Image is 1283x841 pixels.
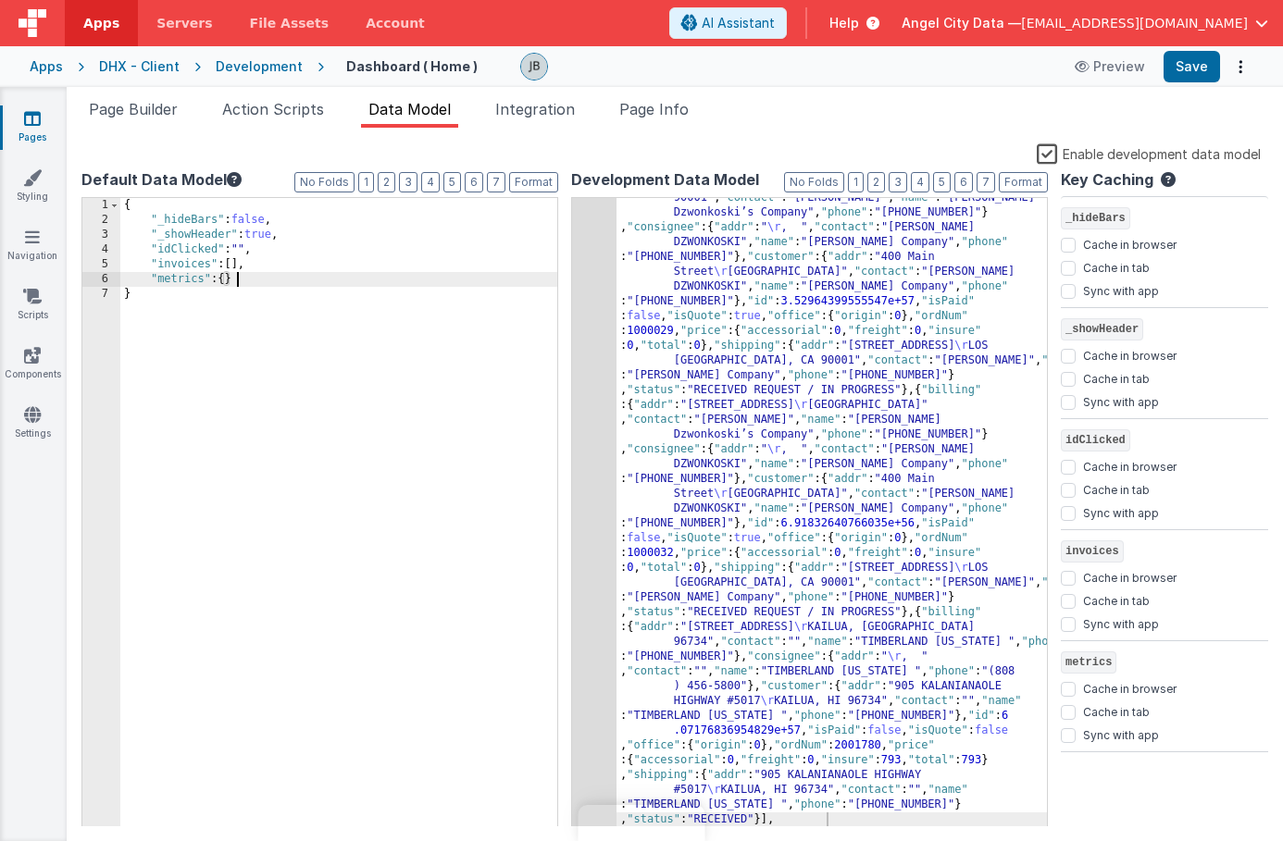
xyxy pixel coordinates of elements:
label: Cache in browser [1083,456,1177,475]
button: AI Assistant [669,7,787,39]
span: AI Assistant [702,14,775,32]
button: 7 [977,172,995,192]
button: 6 [465,172,483,192]
button: 2 [867,172,885,192]
button: Default Data Model [81,168,242,191]
button: Preview [1064,52,1156,81]
div: 6 [82,272,120,287]
label: Enable development data model [1037,142,1261,164]
label: Sync with app [1083,280,1159,299]
span: Data Model [368,100,451,118]
label: Cache in browser [1083,345,1177,364]
button: Angel City Data — [EMAIL_ADDRESS][DOMAIN_NAME] [902,14,1268,32]
div: 1 [82,198,120,213]
button: 7 [487,172,505,192]
button: Save [1164,51,1220,82]
span: Action Scripts [222,100,324,118]
span: Servers [156,14,212,32]
label: Sync with app [1083,391,1159,410]
label: Cache in tab [1083,479,1150,498]
button: 4 [421,172,440,192]
button: Format [509,172,558,192]
span: Apps [83,14,119,32]
button: 5 [443,172,461,192]
span: metrics [1061,651,1116,674]
span: Help [829,14,859,32]
span: [EMAIL_ADDRESS][DOMAIN_NAME] [1021,14,1248,32]
button: Options [1227,54,1253,80]
label: Cache in browser [1083,567,1177,586]
span: _hideBars [1061,207,1130,229]
span: idClicked [1061,429,1130,451]
span: Page Builder [89,100,178,118]
button: 1 [848,172,864,192]
button: 3 [399,172,417,192]
div: 2 [82,213,120,228]
div: Development [216,57,303,76]
button: No Folds [294,172,355,192]
button: 2 [378,172,395,192]
span: Development Data Model [571,168,759,191]
span: Page Info [619,100,689,118]
label: Cache in browser [1083,678,1177,697]
label: Cache in browser [1083,234,1177,253]
button: 1 [358,172,374,192]
span: Integration [495,100,575,118]
div: 5 [82,257,120,272]
div: 3 [82,228,120,242]
div: 7 [82,287,120,302]
label: Cache in tab [1083,590,1150,609]
div: DHX - Client [99,57,180,76]
div: 4 [82,242,120,257]
button: 3 [889,172,907,192]
button: 6 [954,172,973,192]
label: Sync with app [1083,613,1159,632]
button: 5 [933,172,951,192]
label: Cache in tab [1083,257,1150,276]
img: 9990944320bbc1bcb8cfbc08cd9c0949 [521,54,547,80]
span: _showHeader [1061,318,1143,340]
button: 4 [911,172,929,192]
button: No Folds [784,172,844,192]
span: Angel City Data — [902,14,1021,32]
span: invoices [1061,540,1124,563]
label: Sync with app [1083,502,1159,521]
label: Cache in tab [1083,701,1150,720]
label: Sync with app [1083,724,1159,743]
label: Cache in tab [1083,368,1150,387]
h4: Key Caching [1061,172,1153,189]
div: Apps [30,57,63,76]
h4: Dashboard ( Home ) [346,59,478,73]
span: File Assets [250,14,330,32]
button: Format [999,172,1048,192]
